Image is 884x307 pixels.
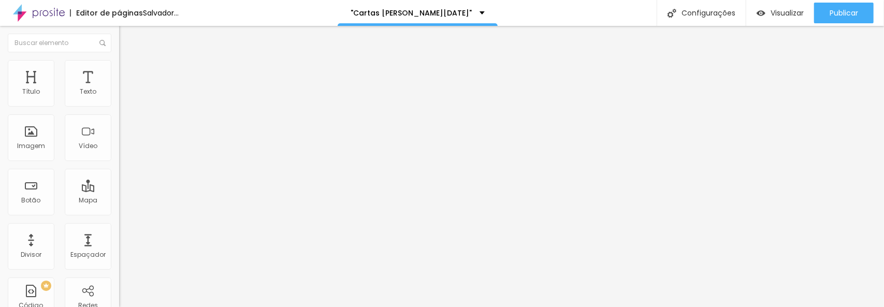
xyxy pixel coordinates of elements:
[21,250,41,259] font: Divisor
[99,40,106,46] img: Ícone
[771,8,804,18] font: Visualizar
[830,8,858,18] font: Publicar
[22,196,41,204] font: Botão
[79,141,97,150] font: Vídeo
[757,9,765,18] img: view-1.svg
[351,8,472,18] font: "Cartas [PERSON_NAME][DATE]"
[79,196,97,204] font: Mapa
[80,87,96,96] font: Texto
[22,87,40,96] font: Título
[143,8,179,18] font: Salvador...
[668,9,676,18] img: Ícone
[814,3,874,23] button: Publicar
[70,250,106,259] font: Espaçador
[119,26,884,307] iframe: Editor
[8,34,111,52] input: Buscar elemento
[746,3,814,23] button: Visualizar
[76,8,143,18] font: Editor de páginas
[682,8,735,18] font: Configurações
[17,141,45,150] font: Imagem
